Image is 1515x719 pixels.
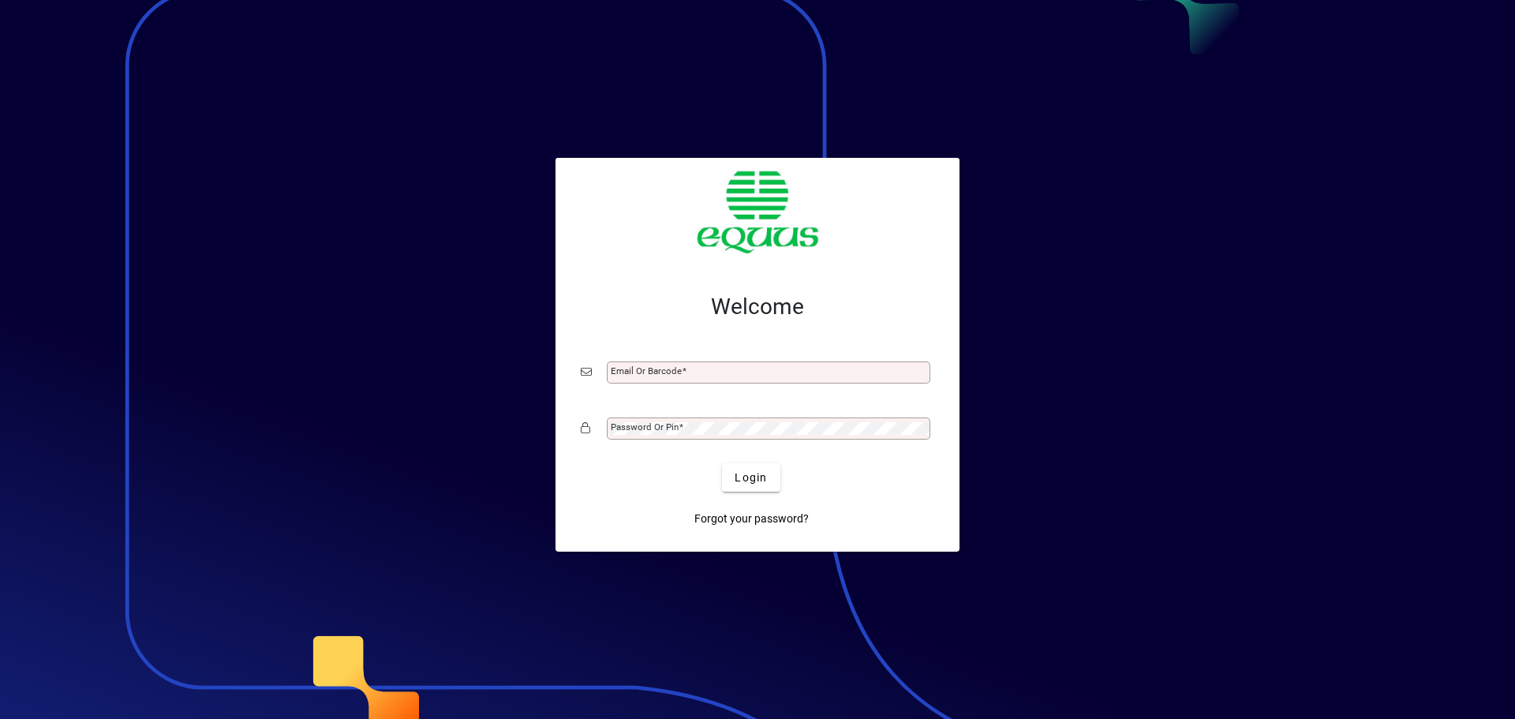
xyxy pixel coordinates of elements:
mat-label: Password or Pin [611,421,679,433]
mat-label: Email or Barcode [611,365,682,376]
span: Login [735,470,767,486]
span: Forgot your password? [694,511,809,527]
button: Login [722,463,780,492]
a: Forgot your password? [688,504,815,533]
h2: Welcome [581,294,934,320]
